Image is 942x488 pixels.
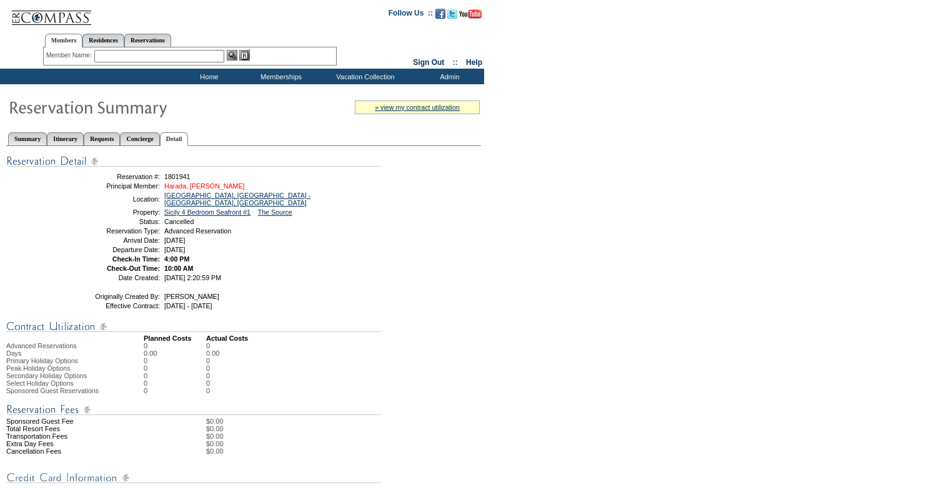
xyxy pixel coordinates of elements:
span: Cancelled [164,218,194,225]
a: Sign Out [413,58,444,67]
a: Reservations [124,34,171,47]
strong: Check-In Time: [112,255,160,263]
a: [GEOGRAPHIC_DATA], [GEOGRAPHIC_DATA] - [GEOGRAPHIC_DATA], [GEOGRAPHIC_DATA] [164,192,310,207]
td: 0 [144,379,206,387]
td: Date Created: [71,274,160,281]
td: $0.00 [206,425,481,432]
span: Select Holiday Options [6,379,74,387]
a: Detail [160,132,189,146]
a: Requests [84,132,120,145]
span: :: [453,58,458,67]
td: Reservation Type: [71,227,160,235]
td: $0.00 [206,417,481,425]
img: Reservation Detail [6,154,381,169]
td: Admin [412,69,484,84]
a: Become our fan on Facebook [435,12,445,20]
a: » view my contract utilization [375,104,460,111]
a: Sicily 4 Bedroom Seafront #1 [164,208,250,216]
div: Member Name: [46,50,94,61]
span: [PERSON_NAME] [164,293,219,300]
td: Status: [71,218,160,225]
span: Advanced Reservations [6,342,77,349]
td: Reservation #: [71,173,160,180]
a: Follow us on Twitter [447,12,457,20]
td: 0 [144,364,206,372]
td: Principal Member: [71,182,160,190]
a: The Source [258,208,292,216]
a: Summary [8,132,47,145]
td: Transportation Fees [6,432,144,440]
img: Reservations [239,50,250,61]
td: Total Resort Fees [6,425,144,432]
td: Cancellation Fees [6,447,144,455]
td: Follow Us :: [389,7,433,22]
td: Arrival Date: [71,237,160,244]
span: Sponsored Guest Reservations [6,387,99,394]
td: 0 [144,357,206,364]
td: Planned Costs [144,334,206,342]
td: Property: [71,208,160,216]
td: 0 [206,364,219,372]
img: View [227,50,237,61]
span: Primary Holiday Options [6,357,78,364]
td: Originally Created By: [71,293,160,300]
img: Reservaton Summary [8,94,258,119]
td: 0 [144,342,206,349]
td: $0.00 [206,440,481,447]
td: Extra Day Fees [6,440,144,447]
a: Members [45,34,83,47]
img: Subscribe to our YouTube Channel [459,9,482,19]
strong: Check-Out Time: [107,265,160,272]
td: Sponsored Guest Fee [6,417,144,425]
td: Effective Contract: [71,302,160,310]
img: Credit Card Information [6,470,381,486]
span: Secondary Holiday Options [6,372,87,379]
td: Memberships [244,69,315,84]
a: Itinerary [47,132,84,145]
td: $0.00 [206,432,481,440]
a: Concierge [120,132,159,145]
td: 0 [144,372,206,379]
img: Become our fan on Facebook [435,9,445,19]
td: 0 [206,357,219,364]
span: [DATE] 2:20:59 PM [164,274,221,281]
td: Location: [71,192,160,207]
a: Harada, [PERSON_NAME] [164,182,245,190]
a: Subscribe to our YouTube Channel [459,12,482,20]
span: [DATE] [164,246,186,253]
span: [DATE] [164,237,186,244]
td: Actual Costs [206,334,481,342]
td: $0.00 [206,447,481,455]
td: Vacation Collection [315,69,412,84]
span: Days [6,349,21,357]
td: Home [172,69,244,84]
span: 4:00 PM [164,255,189,263]
td: 0.00 [206,349,219,357]
td: 0 [206,372,219,379]
span: 1801941 [164,173,191,180]
img: Contract Utilization [6,319,381,334]
span: [DATE] - [DATE] [164,302,212,310]
td: 0 [144,387,206,394]
td: 0.00 [144,349,206,357]
td: Departure Date: [71,246,160,253]
a: Residences [82,34,124,47]
img: Follow us on Twitter [447,9,457,19]
img: Reservation Fees [6,402,381,417]
span: Advanced Reservation [164,227,231,235]
a: Help [466,58,482,67]
td: 0 [206,387,219,394]
span: Peak Holiday Options [6,364,70,372]
td: 0 [206,342,219,349]
span: 10:00 AM [164,265,193,272]
td: 0 [206,379,219,387]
